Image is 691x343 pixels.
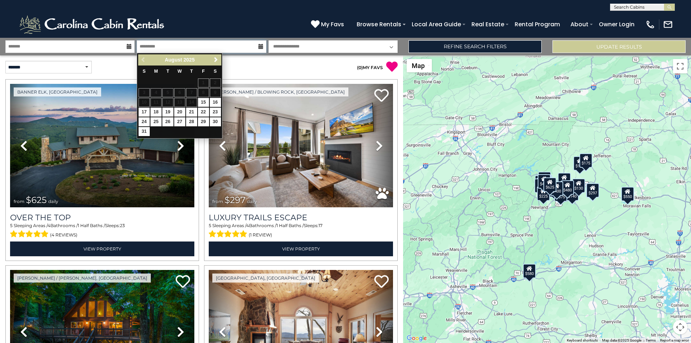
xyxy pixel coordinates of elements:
span: daily [247,199,257,204]
a: Browse Rentals [353,18,405,31]
div: $580 [523,263,536,278]
div: $140 [566,186,579,200]
a: View Property [10,242,194,256]
a: 25 [150,117,162,126]
div: $349 [558,173,571,187]
a: Real Estate [468,18,508,31]
span: Next [213,57,219,63]
a: Open this area in Google Maps (opens a new window) [405,334,429,343]
div: $425 [538,174,551,188]
div: $175 [579,153,592,167]
a: Terms [646,338,656,342]
a: Banner Elk, [GEOGRAPHIC_DATA] [14,87,101,96]
div: $225 [537,186,550,201]
span: Sunday [143,69,145,74]
img: mail-regular-white.png [663,19,673,30]
a: Refine Search Filters [408,40,542,53]
a: My Favs [311,20,346,29]
div: $130 [572,179,585,193]
a: View Property [209,242,393,256]
div: $175 [573,156,586,171]
span: from [14,199,24,204]
span: 5 [209,223,211,228]
span: 0 [358,65,361,70]
span: 5 [10,223,13,228]
span: 1 Half Baths / [78,223,105,228]
div: $297 [586,183,599,198]
span: Saturday [214,69,217,74]
span: My Favs [321,20,344,29]
a: Luxury Trails Escape [209,213,393,222]
span: $297 [225,195,245,205]
img: phone-regular-white.png [645,19,655,30]
span: daily [48,199,58,204]
a: 15 [198,98,209,107]
div: Sleeping Areas / Bathrooms / Sleeps: [209,222,393,240]
a: 20 [174,108,185,117]
button: Update Results [552,40,686,53]
a: Add to favorites [374,88,389,104]
a: Rental Program [511,18,564,31]
span: (4 reviews) [50,230,77,240]
span: Thursday [190,69,193,74]
a: Add to favorites [374,274,389,290]
button: Keyboard shortcuts [567,338,598,343]
img: Google [405,334,429,343]
a: 21 [186,108,197,117]
div: $625 [543,177,556,192]
span: 4 [246,223,249,228]
a: 28 [186,117,197,126]
div: $550 [621,186,634,201]
a: [PERSON_NAME] / [PERSON_NAME], [GEOGRAPHIC_DATA] [14,274,151,283]
a: 17 [139,108,150,117]
span: (1 review) [249,230,272,240]
span: Wednesday [177,69,182,74]
button: Toggle fullscreen view [673,59,687,73]
a: 29 [198,117,209,126]
span: Monday [154,69,158,74]
span: Map [412,62,425,69]
span: from [212,199,223,204]
a: Next [211,55,220,64]
a: Over The Top [10,213,194,222]
span: 2025 [184,57,195,63]
a: [GEOGRAPHIC_DATA], [GEOGRAPHIC_DATA] [212,274,319,283]
span: 4 [48,223,50,228]
a: Owner Login [595,18,638,31]
span: Friday [202,69,205,74]
img: thumbnail_168695581.jpeg [209,84,393,207]
a: Add to favorites [176,274,190,290]
div: $230 [534,178,547,193]
div: $375 [554,187,567,201]
a: Report a map error [660,338,689,342]
a: (0)MY FAVS [357,65,383,70]
span: 17 [319,223,322,228]
a: 31 [139,127,150,136]
span: 1 Half Baths / [276,223,304,228]
span: Map data ©2025 Google [602,338,641,342]
img: White-1-2.png [18,14,167,35]
a: 18 [150,108,162,117]
a: 19 [162,108,173,117]
button: Map camera controls [673,320,687,334]
a: 26 [162,117,173,126]
a: About [567,18,592,31]
a: Local Area Guide [408,18,465,31]
button: Change map style [407,59,432,72]
a: 22 [198,108,209,117]
span: 23 [120,223,125,228]
img: thumbnail_167153549.jpeg [10,84,194,207]
div: $480 [561,180,574,194]
a: 24 [139,117,150,126]
a: 16 [210,98,221,107]
span: Tuesday [167,69,170,74]
a: [PERSON_NAME] / Blowing Rock, [GEOGRAPHIC_DATA] [212,87,348,96]
span: August [165,57,182,63]
div: $400 [550,181,563,195]
span: $625 [26,195,47,205]
span: ( ) [357,65,363,70]
div: $125 [538,171,551,186]
a: 27 [174,117,185,126]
